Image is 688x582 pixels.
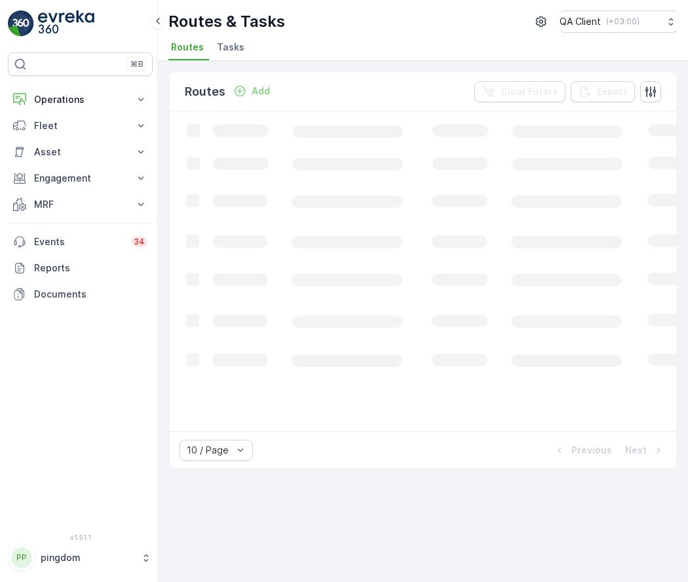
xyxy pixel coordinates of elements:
div: PP [11,547,32,568]
p: Documents [34,288,147,301]
p: MRF [34,198,126,211]
button: Previous [552,442,613,458]
p: ( +03:00 ) [606,16,640,27]
button: QA Client(+03:00) [560,10,678,33]
p: Routes & Tasks [168,11,285,32]
p: Operations [34,93,126,106]
img: logo [8,10,34,37]
button: MRF [8,191,153,218]
span: Routes [171,41,204,54]
button: PPpingdom [8,544,153,572]
p: Export [597,85,627,98]
p: Events [34,235,123,248]
p: QA Client [560,15,601,28]
p: Engagement [34,172,126,185]
p: Previous [571,444,612,457]
span: Tasks [217,41,244,54]
button: Asset [8,139,153,165]
a: Documents [8,281,153,307]
p: 34 [134,237,145,247]
p: pingdom [41,551,134,564]
button: Operations [8,87,153,113]
p: Asset [34,145,126,159]
p: Clear Filters [501,85,558,98]
img: logo_light-DOdMpM7g.png [38,10,94,37]
p: ⌘B [130,59,143,69]
button: Export [571,81,635,102]
p: Fleet [34,119,126,132]
a: Events34 [8,229,153,255]
p: Routes [185,83,225,101]
a: Reports [8,255,153,281]
button: Add [228,83,275,99]
p: Reports [34,262,147,275]
button: Fleet [8,113,153,139]
p: Next [625,444,647,457]
p: Add [252,85,270,98]
button: Engagement [8,165,153,191]
button: Next [624,442,666,458]
span: v 1.51.1 [8,533,153,541]
button: Clear Filters [474,81,565,102]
